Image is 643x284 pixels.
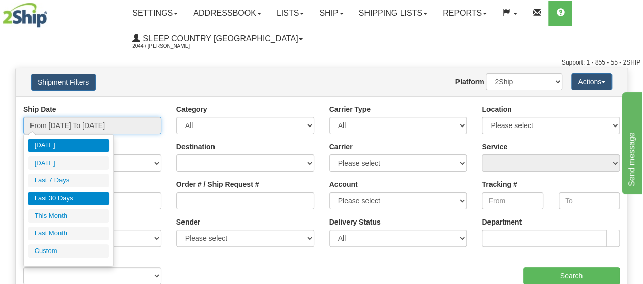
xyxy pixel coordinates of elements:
label: Ship Date [23,104,56,114]
label: Platform [455,77,484,87]
label: Delivery Status [329,217,381,227]
img: logo2044.jpg [3,3,47,28]
label: Location [482,104,511,114]
li: [DATE] [28,139,109,152]
li: Last 30 Days [28,192,109,205]
label: Account [329,179,358,190]
input: From [482,192,543,209]
li: Last Month [28,227,109,240]
div: Support: 1 - 855 - 55 - 2SHIP [3,58,640,67]
div: Send message [8,6,94,18]
a: Shipping lists [351,1,435,26]
label: Tracking # [482,179,517,190]
label: Category [176,104,207,114]
a: Reports [435,1,495,26]
label: Carrier [329,142,353,152]
label: Service [482,142,507,152]
a: Lists [269,1,312,26]
label: Sender [176,217,200,227]
input: To [559,192,620,209]
a: Settings [125,1,186,26]
span: 2044 / [PERSON_NAME] [132,41,208,51]
li: Custom [28,244,109,258]
label: Order # / Ship Request # [176,179,259,190]
label: Department [482,217,522,227]
iframe: chat widget [620,90,642,194]
button: Actions [571,73,612,90]
span: Sleep Country [GEOGRAPHIC_DATA] [140,34,298,43]
a: Ship [312,1,351,26]
button: Shipment Filters [31,74,96,91]
label: Destination [176,142,215,152]
label: Carrier Type [329,104,371,114]
a: Sleep Country [GEOGRAPHIC_DATA] 2044 / [PERSON_NAME] [125,26,311,51]
li: Last 7 Days [28,174,109,187]
a: Addressbook [186,1,269,26]
li: [DATE] [28,156,109,170]
li: This Month [28,209,109,223]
